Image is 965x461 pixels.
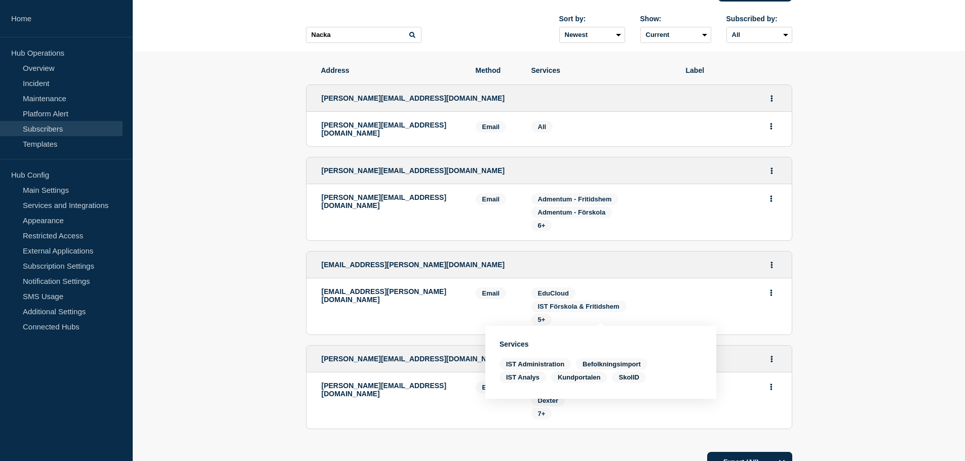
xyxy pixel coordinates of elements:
span: IST Administration [499,358,571,370]
span: Method [476,66,516,74]
span: [PERSON_NAME][EMAIL_ADDRESS][DOMAIN_NAME] [322,355,505,363]
span: All [538,123,547,131]
span: 7+ [538,410,546,417]
p: [EMAIL_ADDRESS][PERSON_NAME][DOMAIN_NAME] [322,287,460,304]
div: Subscribed by: [726,15,792,23]
span: Email [476,121,507,133]
span: Admentum - Förskola [538,208,606,216]
span: SkolID [612,371,645,383]
span: [PERSON_NAME][EMAIL_ADDRESS][DOMAIN_NAME] [322,94,505,102]
select: Deleted [640,27,711,43]
button: Actions [765,257,778,273]
button: Actions [765,191,778,206]
div: Show: [640,15,711,23]
span: IST Förskola & Fritidshem [538,303,620,310]
p: [PERSON_NAME][EMAIL_ADDRESS][DOMAIN_NAME] [322,382,460,398]
span: [EMAIL_ADDRESS][PERSON_NAME][DOMAIN_NAME] [322,261,505,269]
span: Email [476,382,507,393]
span: 6+ [538,222,546,229]
span: IST Analys [499,371,546,383]
button: Actions [765,118,778,134]
span: Email [476,287,507,299]
p: [PERSON_NAME][EMAIL_ADDRESS][DOMAIN_NAME] [322,193,460,209]
p: [PERSON_NAME][EMAIL_ADDRESS][DOMAIN_NAME] [322,121,460,137]
button: Actions [765,351,778,367]
span: EduCloud [538,289,569,297]
input: Search subscribers [306,27,421,43]
span: Address [321,66,460,74]
span: Dexter [538,397,558,404]
h3: Services [499,340,702,348]
span: Label [686,66,777,74]
select: Sort by [559,27,625,43]
span: [PERSON_NAME][EMAIL_ADDRESS][DOMAIN_NAME] [322,166,505,175]
span: Befolkningsimport [576,358,647,370]
span: Services [531,66,671,74]
select: Subscribed by [726,27,792,43]
span: Admentum - Fritidshem [538,195,612,203]
span: 5+ [538,316,546,323]
button: Actions [765,91,778,106]
div: Sort by: [559,15,625,23]
button: Actions [765,285,778,301]
span: Kundportalen [551,371,607,383]
button: Actions [765,163,778,179]
button: Actions [765,379,778,395]
span: Email [476,193,507,205]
